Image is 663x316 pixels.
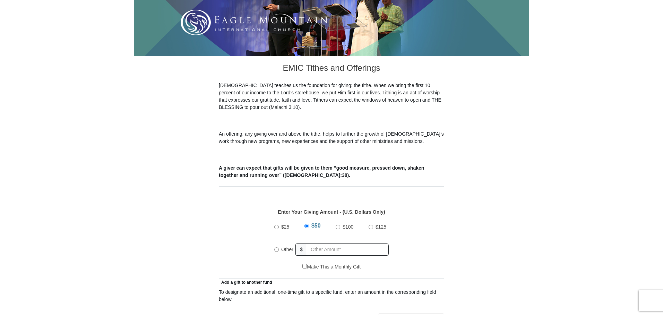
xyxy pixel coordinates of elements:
input: Other Amount [307,244,389,256]
input: Make This a Monthly Gift [302,264,307,268]
strong: Enter Your Giving Amount - (U.S. Dollars Only) [278,209,385,215]
span: $ [295,244,307,256]
label: Make This a Monthly Gift [302,263,361,271]
p: [DEMOGRAPHIC_DATA] teaches us the foundation for giving: the tithe. When we bring the first 10 pe... [219,82,444,111]
span: $125 [376,224,386,230]
b: A giver can expect that gifts will be given to them “good measure, pressed down, shaken together ... [219,165,424,178]
span: $50 [311,223,321,229]
span: $25 [281,224,289,230]
p: An offering, any giving over and above the tithe, helps to further the growth of [DEMOGRAPHIC_DAT... [219,130,444,145]
span: $100 [343,224,353,230]
span: Other [281,247,293,252]
span: Add a gift to another fund [219,280,272,285]
h3: EMIC Tithes and Offerings [219,56,444,82]
div: To designate an additional, one-time gift to a specific fund, enter an amount in the correspondin... [219,289,444,303]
